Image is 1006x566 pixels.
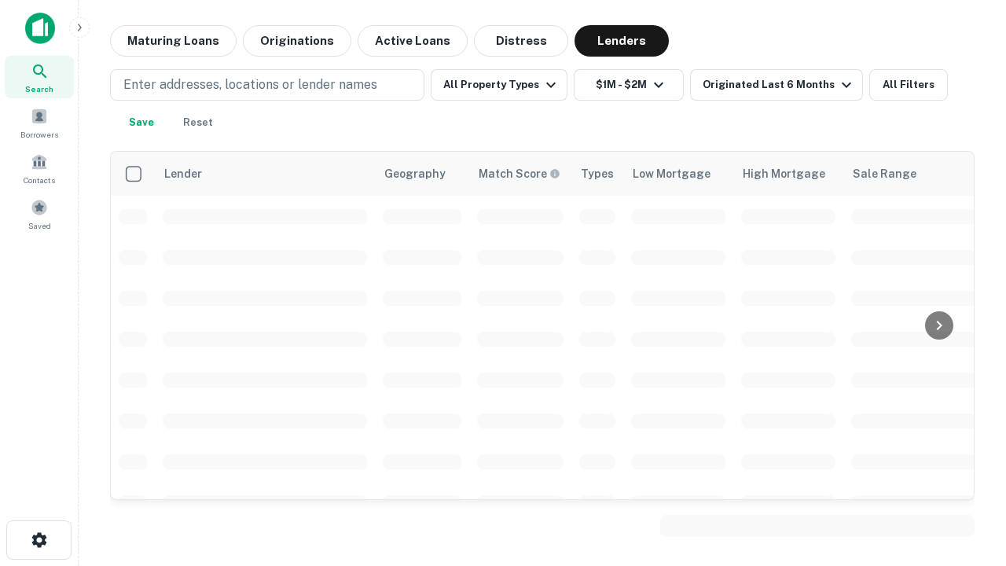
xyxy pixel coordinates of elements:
button: Enter addresses, locations or lender names [110,69,424,101]
button: Active Loans [358,25,468,57]
button: All Property Types [431,69,567,101]
span: Contacts [24,174,55,186]
button: Distress [474,25,568,57]
div: Geography [384,164,446,183]
p: Enter addresses, locations or lender names [123,75,377,94]
button: Originations [243,25,351,57]
div: Capitalize uses an advanced AI algorithm to match your search with the best lender. The match sco... [479,165,560,182]
span: Borrowers [20,128,58,141]
span: Saved [28,219,51,232]
h6: Match Score [479,165,557,182]
button: Reset [173,107,223,138]
img: capitalize-icon.png [25,13,55,44]
th: Lender [155,152,375,196]
div: Originated Last 6 Months [703,75,856,94]
button: Originated Last 6 Months [690,69,863,101]
a: Search [5,56,74,98]
button: $1M - $2M [574,69,684,101]
a: Contacts [5,147,74,189]
div: Lender [164,164,202,183]
th: Types [571,152,623,196]
div: Types [581,164,614,183]
button: Lenders [575,25,669,57]
th: High Mortgage [733,152,843,196]
div: Low Mortgage [633,164,710,183]
th: Capitalize uses an advanced AI algorithm to match your search with the best lender. The match sco... [469,152,571,196]
th: Sale Range [843,152,985,196]
button: All Filters [869,69,948,101]
a: Saved [5,193,74,235]
th: Low Mortgage [623,152,733,196]
button: Save your search to get updates of matches that match your search criteria. [116,107,167,138]
iframe: Chat Widget [927,440,1006,516]
div: Sale Range [853,164,916,183]
span: Search [25,83,53,95]
a: Borrowers [5,101,74,144]
div: High Mortgage [743,164,825,183]
th: Geography [375,152,469,196]
button: Maturing Loans [110,25,237,57]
